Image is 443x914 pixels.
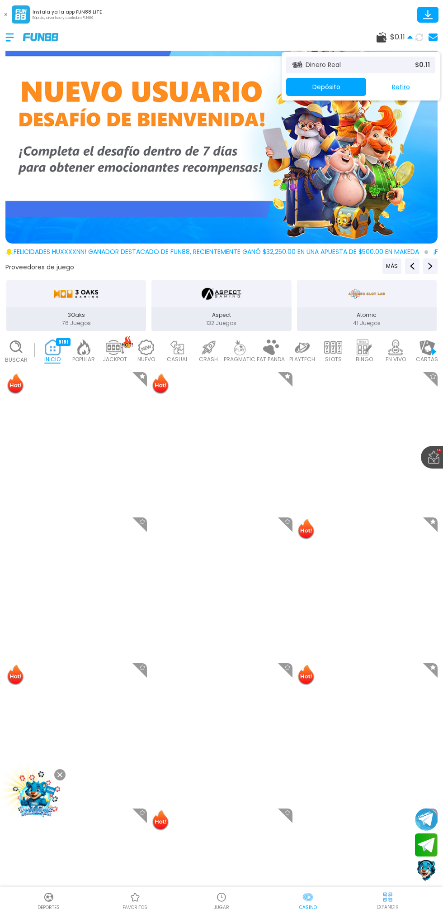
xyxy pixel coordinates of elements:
[289,355,315,364] p: PLAYTECH
[137,340,155,355] img: new_light.webp
[92,890,178,911] a: Casino FavoritosCasino Favoritosfavoritos
[405,258,419,274] button: Previous providers
[199,355,218,364] p: CRASH
[151,311,291,319] p: Aspect
[75,340,93,355] img: popular_light.webp
[297,518,315,540] img: Hot
[33,9,102,15] p: Instala ya la app FUN88 LITE
[123,904,147,911] p: favoritos
[297,311,437,319] p: Atomic
[366,78,435,96] button: Retiro
[5,27,438,244] img: Bono de Nuevo Jugador
[415,808,438,831] button: Join telegram channel
[54,284,99,304] img: 3Oaks
[43,892,54,903] img: Deportes
[299,904,317,911] p: Casino
[168,340,186,355] img: casual_light.webp
[418,340,436,355] img: cards_light.webp
[423,258,438,274] button: Next providers
[199,340,217,355] img: crash_light.webp
[382,891,393,903] img: hide
[72,355,95,364] p: POPULAR
[12,772,61,821] img: Image Link
[214,904,229,911] p: JUGAR
[297,319,437,327] p: 41 Juegos
[130,892,141,903] img: Casino Favoritos
[122,336,133,348] img: hot
[151,809,170,831] img: Hot
[44,355,61,364] p: INICIO
[390,32,413,43] span: $ 0.11
[306,60,341,70] p: Dinero Real
[6,319,146,327] p: 76 Juegos
[416,355,438,364] p: CARTAS
[33,15,102,21] p: Rápido, divertido y confiable FUN88
[5,356,28,364] p: Buscar
[382,258,401,274] button: Previous providers
[56,338,71,346] div: 9181
[151,319,291,327] p: 132 Juegos
[265,890,351,911] a: CasinoCasinoCasino
[178,890,264,911] a: Casino JugarCasino JugarJUGAR
[5,890,92,911] a: DeportesDeportesDeportes
[415,859,438,882] button: Contact customer service
[257,355,285,364] p: FAT PANDA
[216,892,227,903] img: Casino Jugar
[6,311,146,319] p: 3Oaks
[12,5,30,24] img: App Logo
[324,340,342,355] img: slots_light.webp
[167,355,188,364] p: CASUAL
[294,279,439,332] button: Atomic
[437,449,441,453] span: 14
[224,355,255,364] p: PRAGMATIC
[325,355,342,364] p: SLOTS
[386,355,406,364] p: EN VIVO
[377,904,399,910] p: EXPANDIR
[262,340,280,355] img: fat_panda_light.webp
[231,340,249,355] img: pragmatic_light.webp
[355,340,373,355] img: bingo_light.webp
[356,355,373,364] p: BINGO
[5,263,74,272] button: Proveedores de juego
[43,340,61,355] img: home_active.webp
[415,833,438,857] button: Join telegram
[151,373,170,395] img: Hot
[106,340,124,355] img: jackpot_light.webp
[297,664,315,686] img: Hot
[149,279,294,332] button: Aspect
[38,904,60,911] p: Deportes
[12,247,428,257] span: ¡FELICIDADES huxxxxnn! GANADOR DESTACADO DE FUN88, RECIENTEMENTE GANÓ $32,250.00 EN UNA APUESTA D...
[286,78,366,96] button: Depósito
[293,340,311,355] img: playtech_light.webp
[6,373,24,395] img: Hot
[137,355,155,364] p: NUEVO
[347,284,386,304] img: Atomic
[6,664,24,686] img: Hot
[4,279,149,332] button: 3Oaks
[386,340,405,355] img: live_light.webp
[202,284,241,304] img: Aspect
[23,33,58,41] img: Company Logo
[415,60,430,70] p: $ 0.11
[103,355,127,364] p: JACKPOT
